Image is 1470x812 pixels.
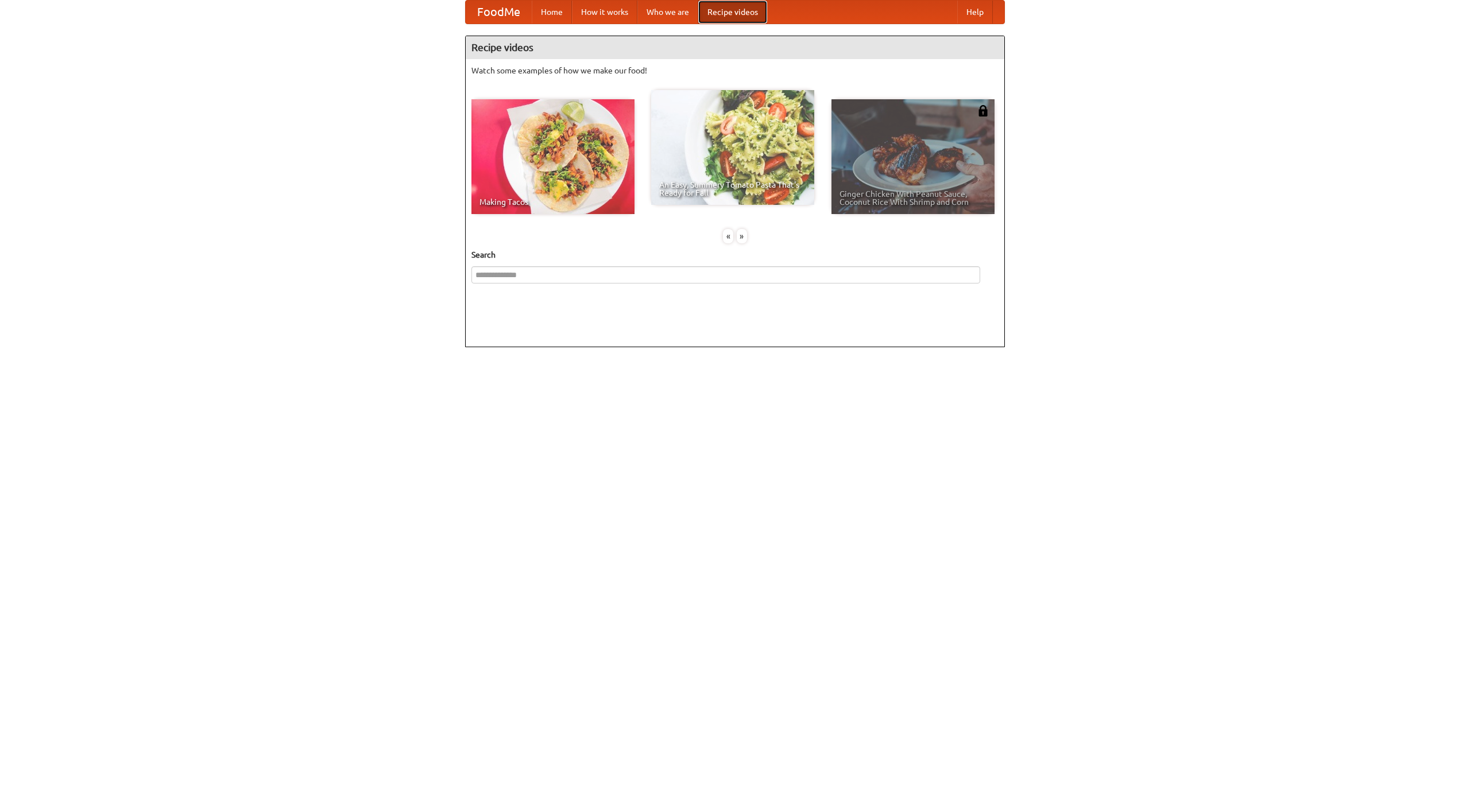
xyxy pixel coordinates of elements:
h4: Recipe videos [466,36,1004,59]
span: An Easy, Summery Tomato Pasta That's Ready for Fall [659,181,806,197]
a: How it works [572,1,637,24]
h5: Search [471,249,999,261]
a: FoodMe [466,1,532,24]
a: Recipe videos [698,1,767,24]
p: Watch some examples of how we make our food! [471,65,999,76]
div: » [737,229,747,243]
a: Home [532,1,572,24]
img: 483408.png [977,105,989,116]
a: An Easy, Summery Tomato Pasta That's Ready for Fall [651,90,814,205]
a: Help [957,1,993,24]
div: « [723,229,733,243]
a: Who we are [637,1,698,24]
span: Making Tacos [479,198,626,206]
a: Making Tacos [471,99,635,214]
